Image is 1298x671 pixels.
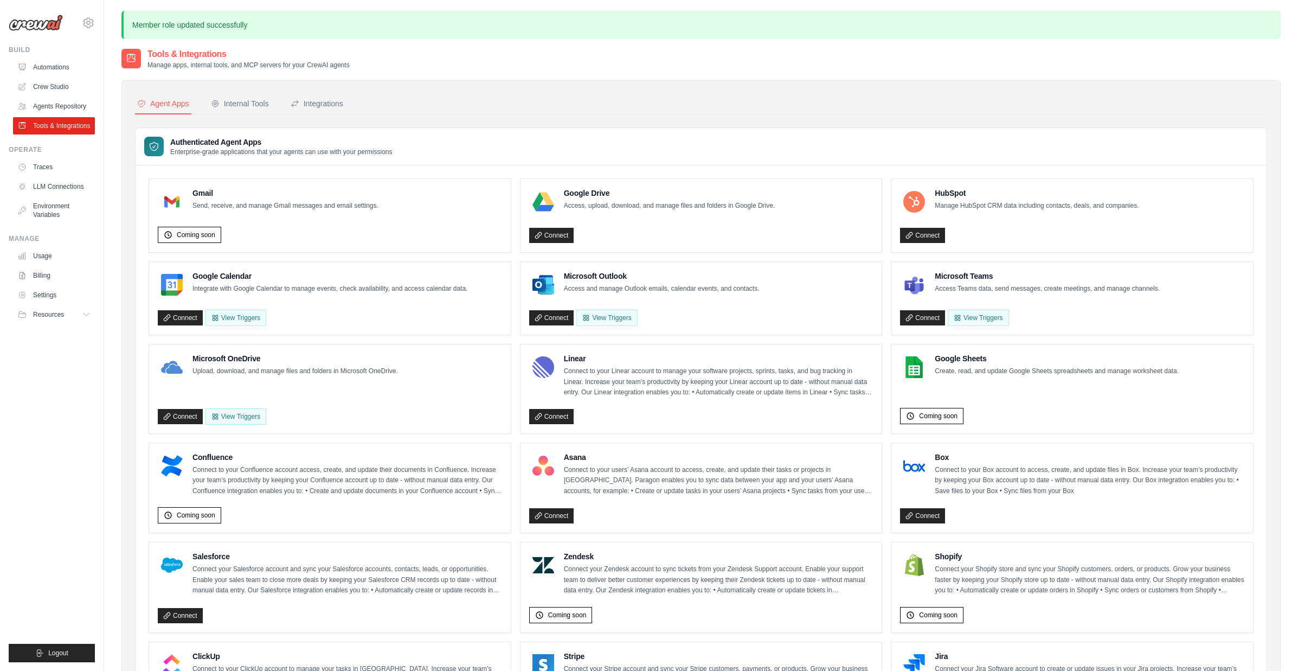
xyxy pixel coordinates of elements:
p: Access and manage Outlook emails, calendar events, and contacts. [564,284,760,295]
p: Connect to your Box account to access, create, and update files in Box. Increase your team’s prod... [935,465,1244,497]
button: View Triggers [205,310,266,326]
a: Connect [900,508,945,523]
h4: Jira [935,651,1244,662]
h4: Confluence [192,452,502,463]
a: Agents Repository [13,98,95,115]
img: Google Calendar Logo [161,274,183,296]
span: Coming soon [919,412,958,420]
h4: Asana [564,452,873,463]
p: Access Teams data, send messages, create meetings, and manage channels. [935,284,1160,295]
div: Integrations [291,98,343,109]
a: Connect [529,409,574,424]
a: Connect [158,409,203,424]
p: Create, read, and update Google Sheets spreadsheets and manage worksheet data. [935,366,1179,377]
h2: Tools & Integrations [147,48,350,61]
h3: Authenticated Agent Apps [170,137,393,148]
img: Microsoft Teams Logo [903,274,925,296]
button: Agent Apps [135,94,191,114]
h4: Salesforce [192,551,502,562]
img: Gmail Logo [161,191,183,213]
p: Connect your Shopify store and sync your Shopify customers, orders, or products. Grow your busine... [935,564,1244,596]
span: Coming soon [548,611,587,619]
span: Coming soon [177,511,215,520]
h4: Microsoft Teams [935,271,1160,282]
p: Connect to your Linear account to manage your software projects, sprints, tasks, and bug tracking... [564,366,873,398]
img: Asana Logo [532,455,554,477]
h4: Google Calendar [192,271,467,282]
p: Connect to your users’ Asana account to access, create, and update their tasks or projects in [GE... [564,465,873,497]
a: Connect [158,310,203,325]
a: Environment Variables [13,197,95,223]
h4: Microsoft OneDrive [192,353,398,364]
button: Logout [9,644,95,662]
a: Connect [529,310,574,325]
div: Agent Apps [137,98,189,109]
a: Automations [13,59,95,76]
img: Linear Logo [532,356,554,378]
div: Build [9,46,95,54]
p: Connect your Salesforce account and sync your Salesforce accounts, contacts, leads, or opportunit... [192,564,502,596]
a: Connect [158,608,203,623]
h4: Shopify [935,551,1244,562]
span: Logout [48,649,68,657]
h4: Microsoft Outlook [564,271,760,282]
h4: Stripe [564,651,873,662]
div: Internal Tools [211,98,269,109]
img: Microsoft Outlook Logo [532,274,554,296]
img: Microsoft OneDrive Logo [161,356,183,378]
h4: ClickUp [192,651,502,662]
h4: Gmail [192,188,378,199]
p: Send, receive, and manage Gmail messages and email settings. [192,201,378,212]
button: Internal Tools [209,94,271,114]
p: Access, upload, download, and manage files and folders in Google Drive. [564,201,775,212]
a: Billing [13,267,95,284]
img: Google Drive Logo [532,191,554,213]
a: Tools & Integrations [13,117,95,135]
: View Triggers [205,408,266,425]
img: Shopify Logo [903,554,925,576]
a: Settings [13,286,95,304]
p: Connect your Zendesk account to sync tickets from your Zendesk Support account. Enable your suppo... [564,564,873,596]
p: Integrate with Google Calendar to manage events, check availability, and access calendar data. [192,284,467,295]
a: Crew Studio [13,78,95,95]
p: Manage apps, internal tools, and MCP servers for your CrewAI agents [147,61,350,69]
p: Manage HubSpot CRM data including contacts, deals, and companies. [935,201,1139,212]
a: Connect [529,228,574,243]
div: Manage [9,234,95,243]
a: LLM Connections [13,178,95,195]
a: Connect [900,310,945,325]
img: Google Sheets Logo [903,356,925,378]
a: Connect [900,228,945,243]
h4: Linear [564,353,873,364]
a: Connect [529,508,574,523]
p: Enterprise-grade applications that your agents can use with your permissions [170,148,393,156]
img: Confluence Logo [161,455,183,477]
p: Connect to your Confluence account access, create, and update their documents in Confluence. Incr... [192,465,502,497]
button: Integrations [288,94,345,114]
h4: Zendesk [564,551,873,562]
span: Coming soon [177,231,215,239]
: View Triggers [576,310,637,326]
img: Logo [9,15,63,31]
img: Salesforce Logo [161,554,183,576]
span: Resources [33,310,64,319]
a: Usage [13,247,95,265]
div: Operate [9,145,95,154]
span: Coming soon [919,611,958,619]
: View Triggers [948,310,1008,326]
p: Upload, download, and manage files and folders in Microsoft OneDrive. [192,366,398,377]
img: Zendesk Logo [532,554,554,576]
p: Member role updated successfully [121,11,1281,39]
h4: Box [935,452,1244,463]
h4: Google Drive [564,188,775,199]
h4: HubSpot [935,188,1139,199]
h4: Google Sheets [935,353,1179,364]
a: Traces [13,158,95,176]
img: HubSpot Logo [903,191,925,213]
button: Resources [13,306,95,323]
img: Box Logo [903,455,925,477]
